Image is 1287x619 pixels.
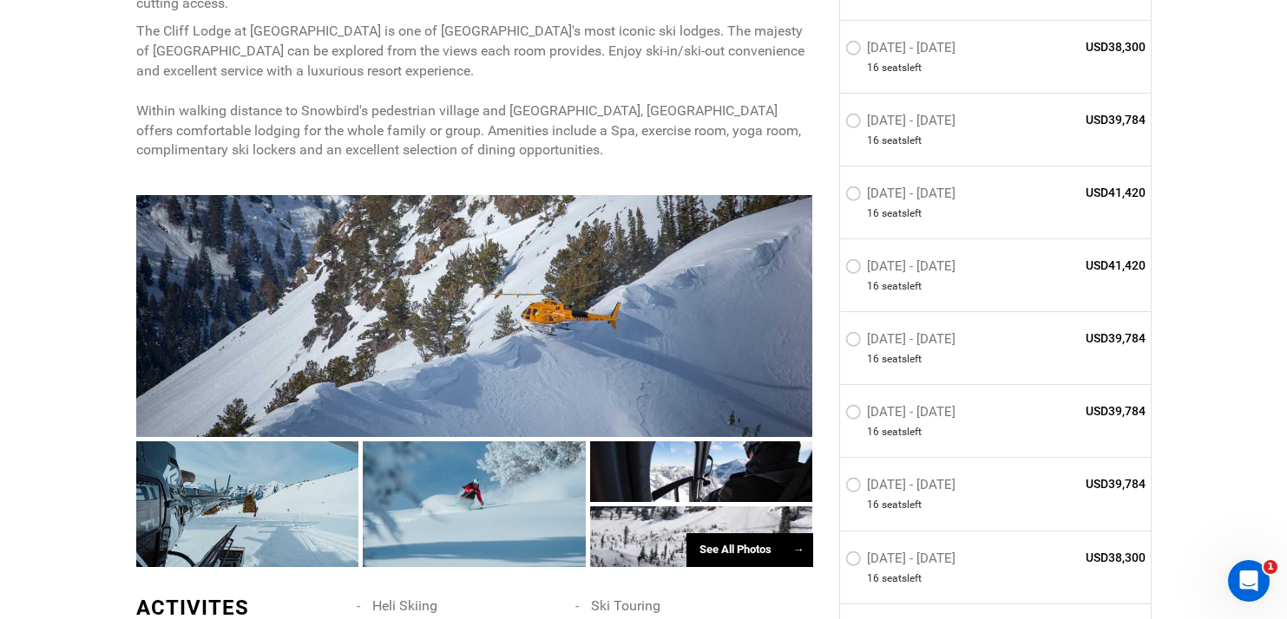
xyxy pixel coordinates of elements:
[882,206,922,221] span: seat left
[845,478,960,498] label: [DATE] - [DATE]
[845,258,960,279] label: [DATE] - [DATE]
[882,571,922,586] span: seat left
[867,206,879,221] span: 16
[867,571,879,586] span: 16
[902,352,907,367] span: s
[867,425,879,440] span: 16
[845,404,960,425] label: [DATE] - [DATE]
[882,279,922,294] span: seat left
[1021,257,1146,274] span: USD41,420
[1021,111,1146,128] span: USD39,784
[845,551,960,571] label: [DATE] - [DATE]
[882,498,922,513] span: seat left
[136,22,813,160] p: The Cliff Lodge at [GEOGRAPHIC_DATA] is one of [GEOGRAPHIC_DATA]'s most iconic ski lodges. The ma...
[902,61,907,75] span: s
[1264,560,1277,574] span: 1
[845,40,960,61] label: [DATE] - [DATE]
[845,331,960,352] label: [DATE] - [DATE]
[1021,549,1146,566] span: USD38,300
[845,113,960,134] label: [DATE] - [DATE]
[867,61,879,75] span: 16
[686,533,813,567] div: See All Photos
[902,134,907,148] span: s
[1021,38,1146,55] span: USD38,300
[882,134,922,148] span: seat left
[902,425,907,440] span: s
[1021,402,1146,420] span: USD39,784
[867,352,879,367] span: 16
[867,498,879,513] span: 16
[867,134,879,148] span: 16
[1021,184,1146,201] span: USD41,420
[882,425,922,440] span: seat left
[867,279,879,294] span: 16
[1021,329,1146,347] span: USD39,784
[372,597,437,614] span: Heli Skiing
[902,571,907,586] span: s
[1228,560,1270,602] iframe: Intercom live chat
[793,543,804,556] span: →
[902,206,907,221] span: s
[591,597,660,614] span: Ski Touring
[902,498,907,513] span: s
[882,352,922,367] span: seat left
[882,61,922,75] span: seat left
[902,279,907,294] span: s
[1021,476,1146,493] span: USD39,784
[845,186,960,206] label: [DATE] - [DATE]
